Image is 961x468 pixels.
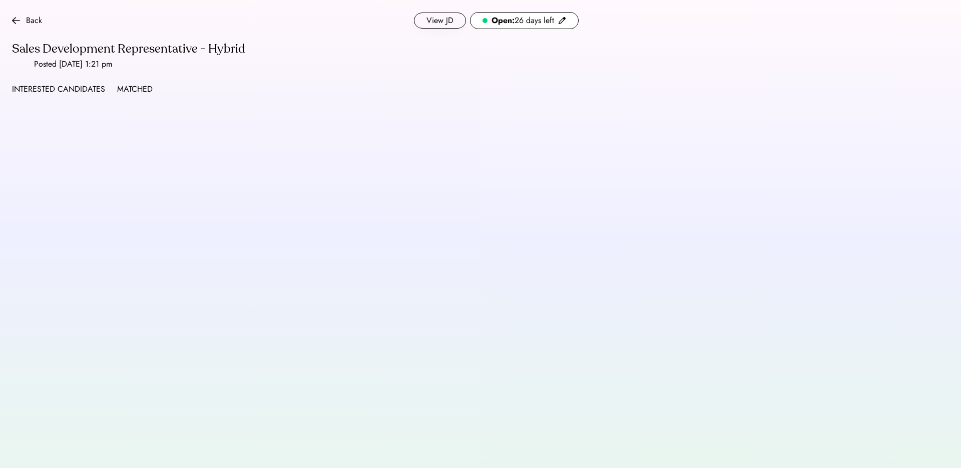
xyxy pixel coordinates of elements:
[12,83,105,95] div: INTERESTED CANDIDATES
[414,13,466,29] button: View JD
[492,15,554,27] div: 26 days left
[26,15,42,27] div: Back
[117,83,153,95] div: MATCHED
[12,41,579,57] div: Sales Development Representative - Hybrid
[12,17,20,25] img: arrow-back.svg
[492,15,515,26] strong: Open:
[34,58,112,70] div: Posted [DATE] 1:21 pm
[12,59,22,69] img: yH5BAEAAAAALAAAAAABAAEAAAIBRAA7
[558,17,566,25] img: pencil-black.svg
